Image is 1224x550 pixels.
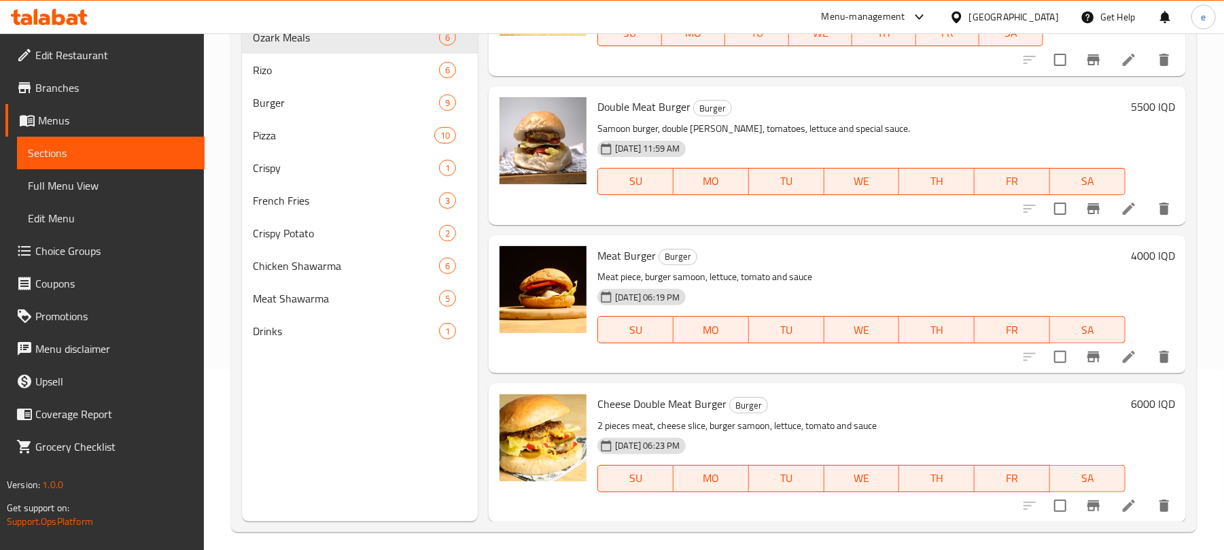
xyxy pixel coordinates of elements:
[439,62,456,78] div: items
[899,316,975,343] button: TH
[693,100,732,116] div: Burger
[242,315,478,347] div: Drinks1
[730,398,767,413] span: Burger
[729,397,768,413] div: Burger
[242,86,478,119] div: Burger9
[830,171,894,191] span: WE
[42,476,63,494] span: 1.0.0
[253,290,439,307] span: Meat Shawarma
[1050,168,1125,195] button: SA
[440,64,455,77] span: 6
[17,137,205,169] a: Sections
[28,145,194,161] span: Sections
[7,476,40,494] span: Version:
[1121,201,1137,217] a: Edit menu item
[253,29,439,46] div: Ozark Meals
[1050,316,1125,343] button: SA
[1148,44,1181,76] button: delete
[439,160,456,176] div: items
[1121,498,1137,514] a: Edit menu item
[824,316,900,343] button: WE
[1121,52,1137,68] a: Edit menu item
[28,210,194,226] span: Edit Menu
[754,320,819,340] span: TU
[253,225,439,241] span: Crispy Potato
[975,168,1050,195] button: FR
[7,513,93,530] a: Support.OpsPlatform
[985,23,1038,43] span: SA
[439,29,456,46] div: items
[440,97,455,109] span: 9
[1055,320,1120,340] span: SA
[5,71,205,104] a: Branches
[440,162,455,175] span: 1
[5,365,205,398] a: Upsell
[975,316,1050,343] button: FR
[253,258,439,274] span: Chicken Shawarma
[858,23,911,43] span: TH
[35,406,194,422] span: Coverage Report
[242,21,478,54] div: Ozark Meals6
[659,249,697,265] div: Burger
[1077,489,1110,522] button: Branch-specific-item
[1055,171,1120,191] span: SA
[679,171,744,191] span: MO
[500,394,587,481] img: Cheese Double Meat Burger
[1046,492,1074,520] span: Select to update
[5,104,205,137] a: Menus
[597,168,674,195] button: SU
[253,192,439,209] span: French Fries
[253,62,439,78] span: Rizo
[1046,194,1074,223] span: Select to update
[440,260,455,273] span: 6
[969,10,1059,24] div: [GEOGRAPHIC_DATA]
[597,120,1125,137] p: Samoon burger, double [PERSON_NAME], tomatoes, lettuce and special sauce.
[242,152,478,184] div: Crispy1
[434,127,456,143] div: items
[610,142,685,155] span: [DATE] 11:59 AM
[1046,46,1074,74] span: Select to update
[1131,394,1175,413] h6: 6000 IQD
[439,94,456,111] div: items
[822,9,905,25] div: Menu-management
[35,47,194,63] span: Edit Restaurant
[5,430,205,463] a: Grocery Checklist
[440,227,455,240] span: 2
[597,417,1125,434] p: 2 pieces meat, cheese slice, burger samoon, lettuce, tomato and sauce
[597,245,656,266] span: Meat Burger
[674,168,749,195] button: MO
[242,184,478,217] div: French Fries3
[679,320,744,340] span: MO
[35,275,194,292] span: Coupons
[1148,192,1181,225] button: delete
[1131,97,1175,116] h6: 5500 IQD
[674,316,749,343] button: MO
[440,325,455,338] span: 1
[253,160,439,176] span: Crispy
[604,171,668,191] span: SU
[659,249,697,264] span: Burger
[1131,246,1175,265] h6: 4000 IQD
[1077,341,1110,373] button: Branch-specific-item
[440,292,455,305] span: 5
[439,258,456,274] div: items
[435,129,455,142] span: 10
[242,16,478,353] nav: Menu sections
[440,31,455,44] span: 6
[253,323,439,339] span: Drinks
[980,320,1045,340] span: FR
[35,308,194,324] span: Promotions
[754,171,819,191] span: TU
[980,468,1045,488] span: FR
[500,246,587,333] img: Meat Burger
[5,267,205,300] a: Coupons
[439,290,456,307] div: items
[1201,10,1206,24] span: e
[905,320,969,340] span: TH
[749,168,824,195] button: TU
